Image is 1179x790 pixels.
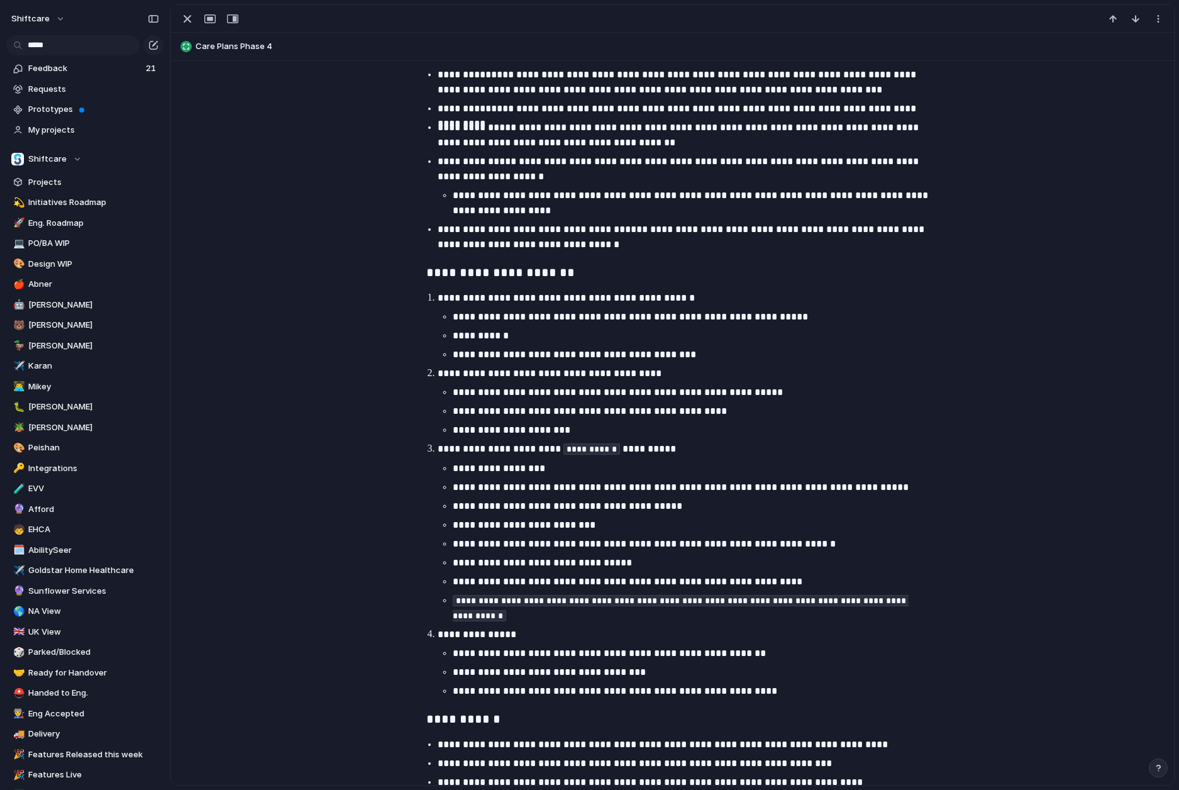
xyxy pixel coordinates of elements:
[177,36,1168,57] button: Care Plans Phase 4
[13,461,22,476] div: 🔑
[11,237,24,250] button: 💻
[28,646,159,659] span: Parked/Blocked
[13,400,22,414] div: 🐛
[146,62,158,75] span: 21
[28,401,159,413] span: [PERSON_NAME]
[13,441,22,455] div: 🎨
[6,214,163,233] div: 🚀Eng. Roadmap
[13,236,22,251] div: 💻
[6,193,163,212] a: 💫Initiatives Roadmap
[6,121,163,140] a: My projects
[6,150,163,169] button: Shiftcare
[6,704,163,723] a: 👨‍🏭Eng Accepted
[13,747,22,762] div: 🎉
[11,258,24,270] button: 🎨
[6,438,163,457] a: 🎨Peishan
[13,196,22,210] div: 💫
[6,59,163,78] a: Feedback21
[11,442,24,454] button: 🎨
[6,765,163,784] div: 🎉Features Live
[6,459,163,478] a: 🔑Integrations
[11,585,24,598] button: 🔮
[28,278,159,291] span: Abner
[28,176,159,189] span: Projects
[28,442,159,454] span: Peishan
[11,626,24,638] button: 🇬🇧
[6,582,163,601] a: 🔮Sunflower Services
[11,667,24,679] button: 🤝
[13,502,22,516] div: 🔮
[6,541,163,560] a: 🗓️AbilitySeer
[28,585,159,598] span: Sunflower Services
[28,196,159,209] span: Initiatives Roadmap
[11,13,50,25] span: shiftcare
[6,377,163,396] a: 👨‍💻Mikey
[28,462,159,475] span: Integrations
[11,523,24,536] button: 🧒
[28,360,159,372] span: Karan
[13,338,22,353] div: 🦆
[28,667,159,679] span: Ready for Handover
[28,687,159,699] span: Handed to Eng.
[28,523,159,536] span: EHCA
[28,503,159,516] span: Afford
[13,604,22,619] div: 🌎
[6,275,163,294] div: 🍎Abner
[13,318,22,333] div: 🐻
[11,299,24,311] button: 🤖
[6,398,163,416] div: 🐛[PERSON_NAME]
[13,645,22,660] div: 🎲
[11,217,24,230] button: 🚀
[28,564,159,577] span: Goldstar Home Healthcare
[6,357,163,376] a: ✈️Karan
[6,561,163,580] a: ✈️Goldstar Home Healthcare
[11,421,24,434] button: 🪴
[28,708,159,720] span: Eng Accepted
[13,257,22,271] div: 🎨
[6,684,163,703] div: ⛑️Handed to Eng.
[11,564,24,577] button: ✈️
[6,745,163,764] a: 🎉Features Released this week
[11,401,24,413] button: 🐛
[13,216,22,230] div: 🚀
[28,340,159,352] span: [PERSON_NAME]
[6,725,163,743] a: 🚚Delivery
[28,62,142,75] span: Feedback
[6,664,163,682] a: 🤝Ready for Handover
[11,340,24,352] button: 🦆
[6,623,163,642] a: 🇬🇧UK View
[6,520,163,539] a: 🧒EHCA
[28,482,159,495] span: EVV
[11,708,24,720] button: 👨‍🏭
[28,237,159,250] span: PO/BA WIP
[28,544,159,557] span: AbilitySeer
[13,277,22,292] div: 🍎
[13,564,22,578] div: ✈️
[13,482,22,496] div: 🧪
[11,728,24,740] button: 🚚
[13,727,22,742] div: 🚚
[11,646,24,659] button: 🎲
[28,124,159,136] span: My projects
[6,418,163,437] a: 🪴[PERSON_NAME]
[6,643,163,662] div: 🎲Parked/Blocked
[28,319,159,331] span: [PERSON_NAME]
[13,523,22,537] div: 🧒
[6,296,163,314] a: 🤖[PERSON_NAME]
[6,479,163,498] a: 🧪EVV
[13,298,22,312] div: 🤖
[28,769,159,781] span: Features Live
[13,359,22,374] div: ✈️
[6,500,163,519] div: 🔮Afford
[13,543,22,557] div: 🗓️
[28,258,159,270] span: Design WIP
[196,40,1168,53] span: Care Plans Phase 4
